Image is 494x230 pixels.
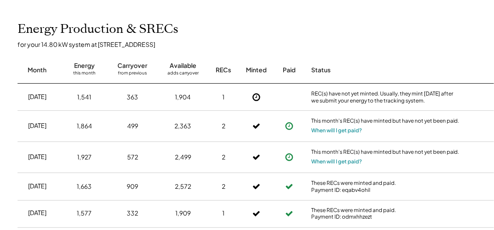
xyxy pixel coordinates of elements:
[28,209,46,218] div: [DATE]
[216,66,231,74] div: RECs
[170,61,196,70] div: Available
[127,93,139,102] div: 363
[127,209,139,218] div: 332
[167,70,199,79] div: adds carryover
[127,182,139,191] div: 909
[175,122,192,131] div: 2,363
[311,126,362,135] button: When will I get paid?
[78,93,92,102] div: 1,541
[311,90,460,104] div: REC(s) have not yet minted. Usually, they mint [DATE] after we submit your energy to the tracking...
[77,182,92,191] div: 1,663
[74,61,95,70] div: Energy
[311,157,362,166] button: When will I get paid?
[311,149,460,157] div: This month's REC(s) have minted but have not yet been paid.
[222,182,225,191] div: 2
[283,120,296,133] button: Payment approved, but not yet initiated.
[223,93,225,102] div: 1
[175,182,191,191] div: 2,572
[250,91,263,104] button: Not Yet Minted
[175,153,191,162] div: 2,499
[127,122,138,131] div: 499
[28,92,46,101] div: [DATE]
[311,180,460,193] div: These RECs were minted and paid. Payment ID: eqabv4ohil
[222,122,225,131] div: 2
[18,22,178,37] h2: Energy Production & SRECs
[175,209,191,218] div: 1,909
[118,70,147,79] div: from previous
[28,121,46,130] div: [DATE]
[246,66,267,74] div: Minted
[311,207,460,221] div: These RECs were minted and paid. Payment ID: odmxhhzezt
[73,70,96,79] div: this month
[28,182,46,191] div: [DATE]
[283,66,296,74] div: Paid
[77,153,92,162] div: 1,927
[28,152,46,161] div: [DATE]
[77,209,92,218] div: 1,577
[283,151,296,164] button: Payment approved, but not yet initiated.
[222,153,225,162] div: 2
[77,122,92,131] div: 1,864
[28,66,47,74] div: Month
[311,117,460,126] div: This month's REC(s) have minted but have not yet been paid.
[175,93,191,102] div: 1,904
[127,153,138,162] div: 572
[118,61,148,70] div: Carryover
[311,66,460,74] div: Status
[223,209,225,218] div: 1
